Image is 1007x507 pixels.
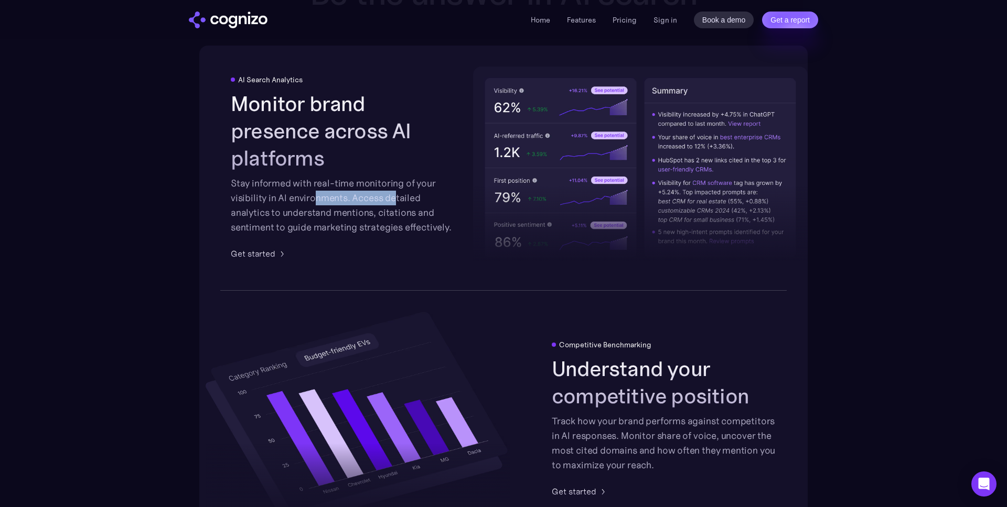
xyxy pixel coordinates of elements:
a: Features [567,15,596,25]
a: Book a demo [694,12,754,28]
div: Get started [552,485,596,498]
h2: Understand your competitive position [552,355,776,410]
a: Get a report [762,12,818,28]
a: Get started [552,485,609,498]
div: Stay informed with real-time monitoring of your visibility in AI environments. Access detailed an... [231,176,455,235]
img: AI visibility metrics performance insights [473,67,808,269]
div: Get started [231,247,275,260]
a: Sign in [654,14,677,26]
div: Open Intercom Messenger [971,471,997,497]
a: home [189,12,267,28]
div: AI Search Analytics [238,75,303,84]
div: Competitive Benchmarking [559,340,651,349]
h2: Monitor brand presence across AI platforms [231,90,455,172]
a: Home [531,15,550,25]
a: Pricing [613,15,637,25]
img: cognizo logo [189,12,267,28]
div: Track how your brand performs against competitors in AI responses. Monitor share of voice, uncove... [552,414,776,472]
a: Get started [231,247,288,260]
